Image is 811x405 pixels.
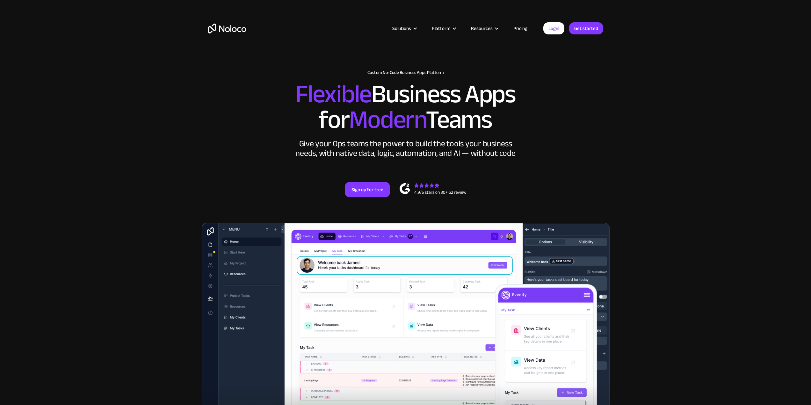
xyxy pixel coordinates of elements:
div: Platform [424,24,463,33]
a: Get started [569,22,603,34]
a: Pricing [505,24,535,33]
div: Solutions [392,24,411,33]
h2: Business Apps for Teams [208,82,603,133]
div: Give your Ops teams the power to build the tools your business needs, with native data, logic, au... [294,139,517,158]
div: Solutions [384,24,424,33]
a: home [208,24,246,33]
div: Resources [471,24,493,33]
h1: Custom No-Code Business Apps Platform [208,70,603,75]
div: Resources [463,24,505,33]
div: Platform [432,24,450,33]
span: Flexible [295,70,371,118]
a: Login [543,22,564,34]
a: Sign up for free [345,182,390,197]
span: Modern [349,96,426,143]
